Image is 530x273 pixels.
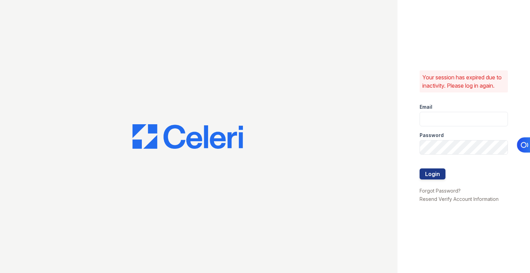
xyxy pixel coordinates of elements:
a: Forgot Password? [420,188,461,194]
label: Password [420,132,444,139]
label: Email [420,104,432,110]
img: CE_Logo_Blue-a8612792a0a2168367f1c8372b55b34899dd931a85d93a1a3d3e32e68fde9ad4.png [132,124,243,149]
a: Resend Verify Account Information [420,196,499,202]
p: Your session has expired due to inactivity. Please log in again. [422,73,505,90]
button: Login [420,168,445,179]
